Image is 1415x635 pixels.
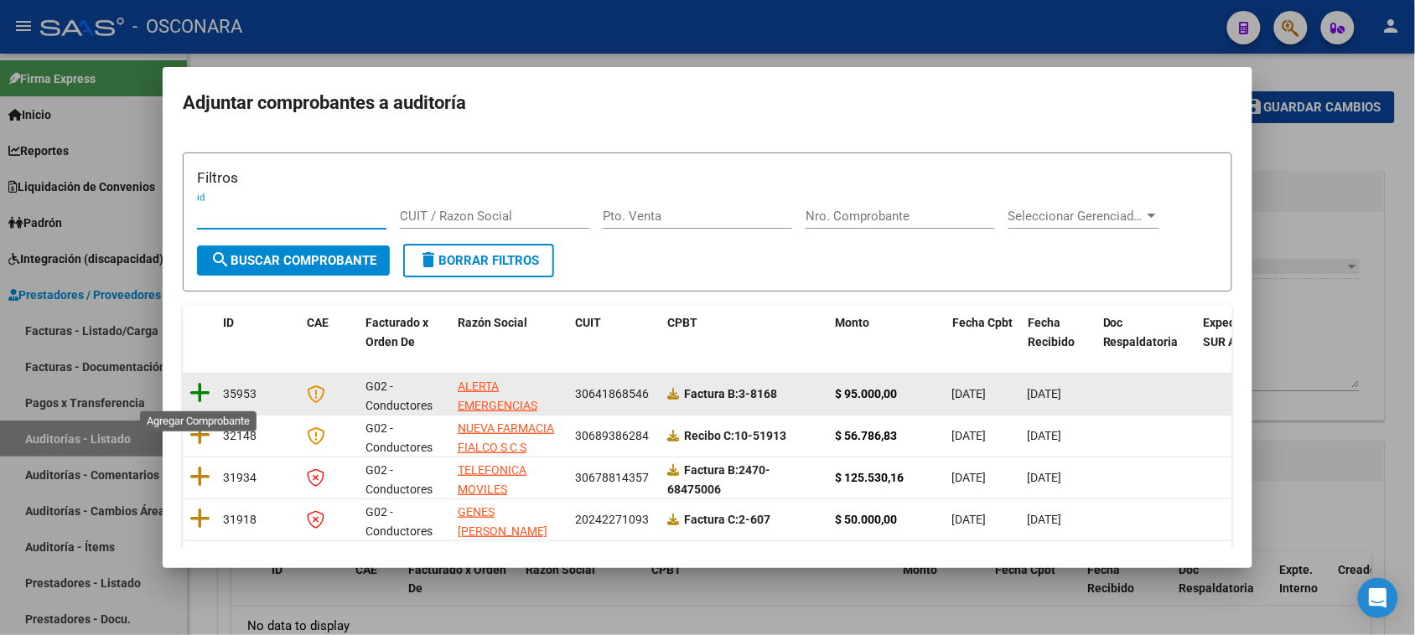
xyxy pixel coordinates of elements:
[197,167,1218,188] h3: Filtros
[946,305,1021,360] datatable-header-cell: Fecha Cpbt
[183,87,1232,119] h2: Adjuntar comprobantes a auditoría
[307,316,329,329] span: CAE
[1197,305,1289,360] datatable-header-cell: Expediente SUR Asociado
[300,305,359,360] datatable-header-cell: CAE
[223,471,257,484] span: 31934
[1096,305,1197,360] datatable-header-cell: Doc Respaldatoria
[223,513,257,526] span: 31918
[667,316,697,329] span: CPBT
[684,463,739,477] span: Factura B:
[952,513,987,526] span: [DATE]
[197,245,390,276] button: Buscar Comprobante
[1028,513,1062,526] span: [DATE]
[952,316,1013,329] span: Fecha Cpbt
[458,379,549,469] span: ALERTA EMERGENCIAS CARDIOMEDICAS SOCIEDAD ANONIMA
[458,463,526,553] span: TELEFONICA MOVILES ARGENTINA SOCIEDAD ANONIMA
[365,316,428,348] span: Facturado x Orden De
[1028,429,1062,442] span: [DATE]
[575,513,649,526] span: 20242271093
[451,305,568,360] datatable-header-cell: Razón Social
[835,316,869,329] span: Monto
[1021,305,1096,360] datatable-header-cell: Fecha Recibido
[952,429,987,442] span: [DATE]
[1204,316,1278,348] span: Expediente SUR Asociado
[418,253,539,268] span: Borrar Filtros
[952,471,987,484] span: [DATE]
[835,513,897,526] strong: $ 50.000,00
[684,429,734,442] span: Recibo C:
[952,387,987,400] span: [DATE]
[575,429,649,442] span: 30689386284
[418,250,438,270] mat-icon: delete
[575,471,649,484] span: 30678814357
[568,305,661,360] datatable-header-cell: CUIT
[828,305,946,360] datatable-header-cell: Monto
[667,463,770,496] strong: 2470-68475006
[575,387,649,400] span: 30641868546
[216,305,300,360] datatable-header-cell: ID
[684,513,739,526] span: Factura C:
[210,253,376,268] span: Buscar Comprobante
[661,305,828,360] datatable-header-cell: CPBT
[403,244,554,277] button: Borrar Filtros
[223,387,257,400] span: 35953
[359,305,451,360] datatable-header-cell: Facturado x Orden De
[684,387,777,400] strong: 3-8168
[1103,316,1179,348] span: Doc Respaldatoria
[575,316,601,329] span: CUIT
[365,463,433,534] span: G02 - Conductores Navales Central
[1028,316,1075,348] span: Fecha Recibido
[1358,578,1398,618] div: Open Intercom Messenger
[1028,471,1062,484] span: [DATE]
[684,387,739,400] span: Factura B:
[1028,387,1062,400] span: [DATE]
[365,505,433,576] span: G02 - Conductores Navales Central
[684,513,770,526] strong: 2-607
[223,316,234,329] span: ID
[223,429,257,442] span: 32148
[835,387,897,400] strong: $ 95.000,00
[1008,209,1144,224] span: Seleccionar Gerenciador
[365,421,433,492] span: G02 - Conductores Navales Central
[210,250,231,270] mat-icon: search
[684,429,786,442] strong: 10-51913
[835,471,904,484] strong: $ 125.530,16
[458,421,554,454] span: NUEVA FARMACIA FIALCO S C S
[458,316,527,329] span: Razón Social
[458,505,547,538] span: GENES [PERSON_NAME]
[365,379,433,450] span: G02 - Conductores Navales Central
[835,429,897,442] strong: $ 56.786,83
